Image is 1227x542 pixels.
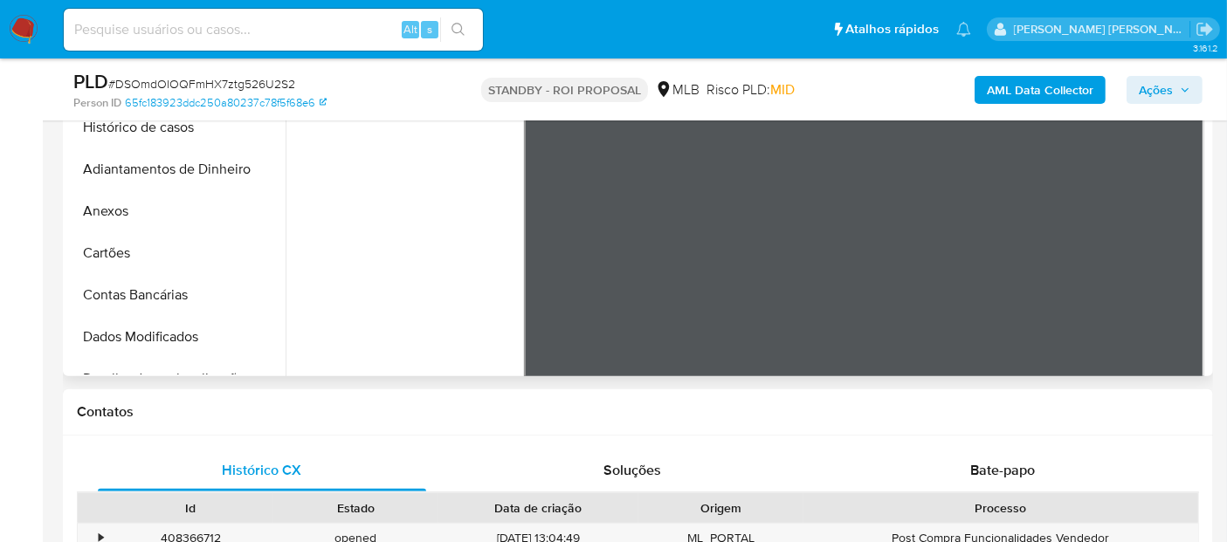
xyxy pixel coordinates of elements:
[956,22,971,37] a: Notificações
[1014,21,1190,38] p: luciana.joia@mercadopago.com.br
[970,460,1035,480] span: Bate-papo
[73,67,108,95] b: PLD
[223,460,302,480] span: Histórico CX
[845,20,939,38] span: Atalhos rápidos
[770,79,795,99] span: MID
[427,21,432,38] span: s
[67,358,286,400] button: Detalhe da geolocalização
[816,499,1186,517] div: Processo
[655,80,700,99] div: MLB
[125,95,327,111] a: 65fc183923ddc250a80237c78f5f68e6
[403,21,417,38] span: Alt
[64,18,483,41] input: Pesquise usuários ou casos...
[1127,76,1203,104] button: Ações
[651,499,791,517] div: Origem
[451,499,626,517] div: Data de criação
[975,76,1106,104] button: AML Data Collector
[481,78,648,102] p: STANDBY - ROI PROPOSAL
[121,499,261,517] div: Id
[77,403,1199,421] h1: Contatos
[1139,76,1173,104] span: Ações
[707,80,795,99] span: Risco PLD:
[67,148,286,190] button: Adiantamentos de Dinheiro
[67,106,286,148] button: Histórico de casos
[987,76,1093,104] b: AML Data Collector
[1193,41,1218,55] span: 3.161.2
[286,499,426,517] div: Estado
[1196,20,1214,38] a: Sair
[67,274,286,316] button: Contas Bancárias
[73,95,121,111] b: Person ID
[67,316,286,358] button: Dados Modificados
[67,190,286,232] button: Anexos
[108,75,295,93] span: # DSOmdOIOQFmHX7ztg526U2S2
[67,232,286,274] button: Cartões
[603,460,661,480] span: Soluções
[440,17,476,42] button: search-icon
